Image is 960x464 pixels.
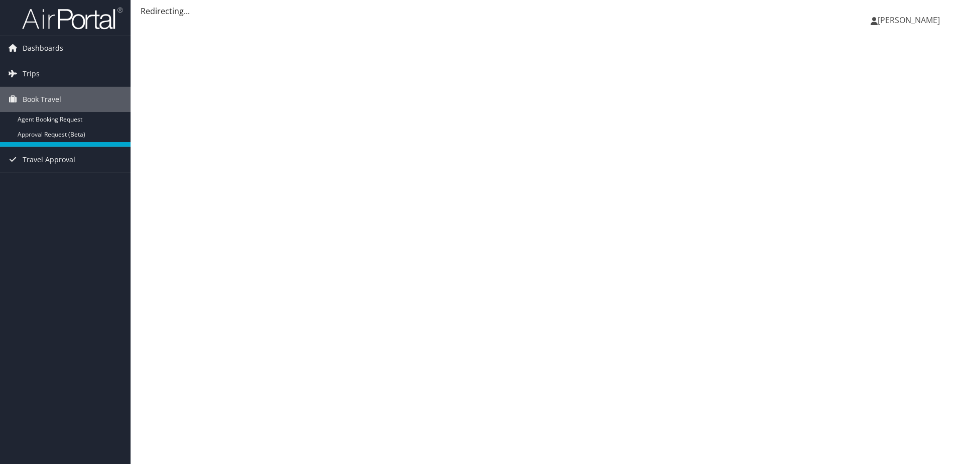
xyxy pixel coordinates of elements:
span: [PERSON_NAME] [878,15,940,26]
span: Travel Approval [23,147,75,172]
span: Trips [23,61,40,86]
img: airportal-logo.png [22,7,123,30]
a: [PERSON_NAME] [871,5,950,35]
span: Dashboards [23,36,63,61]
div: Redirecting... [141,5,950,17]
span: Book Travel [23,87,61,112]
